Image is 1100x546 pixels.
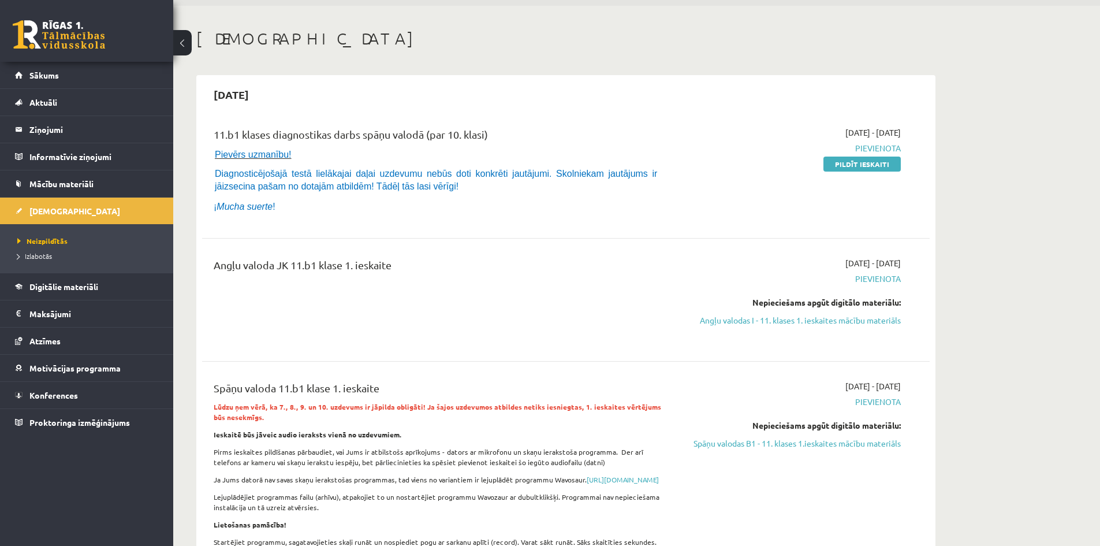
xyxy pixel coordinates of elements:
a: Ziņojumi [15,116,159,143]
a: Konferences [15,382,159,408]
span: [DATE] - [DATE] [845,257,901,269]
legend: Maksājumi [29,300,159,327]
span: Sākums [29,70,59,80]
div: Angļu valoda JK 11.b1 klase 1. ieskaite [214,257,666,278]
a: [DEMOGRAPHIC_DATA] [15,198,159,224]
p: Ja Jums datorā nav savas skaņu ierakstošas programmas, tad viens no variantiem ir lejuplādēt prog... [214,474,666,485]
span: Diagnosticējošajā testā lielākajai daļai uzdevumu nebūs doti konkrēti jautājumi. Skolniekam jautā... [215,169,657,191]
div: Nepieciešams apgūt digitālo materiālu: [683,296,901,309]
a: Motivācijas programma [15,355,159,381]
a: Izlabotās [17,251,162,261]
i: Mucha suerte [217,202,273,211]
span: Pievērs uzmanību! [215,150,292,159]
a: Atzīmes [15,328,159,354]
a: Sākums [15,62,159,88]
span: [DEMOGRAPHIC_DATA] [29,206,120,216]
span: ¡ ! [214,202,275,211]
a: Spāņu valodas B1 - 11. klases 1.ieskaites mācību materiāls [683,437,901,450]
span: Digitālie materiāli [29,281,98,292]
a: Digitālie materiāli [15,273,159,300]
legend: Informatīvie ziņojumi [29,143,159,170]
a: Mācību materiāli [15,170,159,197]
span: Aktuāli [29,97,57,107]
a: Rīgas 1. Tālmācības vidusskola [13,20,105,49]
a: Angļu valodas I - 11. klases 1. ieskaites mācību materiāls [683,314,901,326]
span: [DATE] - [DATE] [845,380,901,392]
p: Pirms ieskaites pildīšanas pārbaudiet, vai Jums ir atbilstošs aprīkojums - dators ar mikrofonu un... [214,447,666,467]
a: Pildīt ieskaiti [823,157,901,172]
span: Pievienota [683,142,901,154]
span: Pievienota [683,273,901,285]
span: Motivācijas programma [29,363,121,373]
a: Neizpildītās [17,236,162,246]
span: Konferences [29,390,78,400]
h1: [DEMOGRAPHIC_DATA] [196,29,935,49]
a: [URL][DOMAIN_NAME] [587,475,659,484]
span: Neizpildītās [17,236,68,246]
span: Proktoringa izmēģinājums [29,417,130,428]
p: Lejuplādējiet programmas failu (arhīvu), atpakojiet to un nostartējiet programmu Wavozaur ar dubu... [214,492,666,512]
span: Pievienota [683,396,901,408]
a: Maksājumi [15,300,159,327]
span: Atzīmes [29,336,61,346]
strong: Lūdzu ņem vērā, ka 7., 8., 9. un 10. uzdevums ir jāpilda obligāti! Ja šajos uzdevumos atbildes ne... [214,402,661,422]
a: Proktoringa izmēģinājums [15,409,159,436]
div: Nepieciešams apgūt digitālo materiālu: [683,419,901,432]
legend: Ziņojumi [29,116,159,143]
strong: Lietošanas pamācība! [214,520,286,529]
span: Izlabotās [17,251,52,261]
span: [DATE] - [DATE] [845,127,901,139]
a: Aktuāli [15,89,159,116]
strong: Ieskaitē būs jāveic audio ieraksts vienā no uzdevumiem. [214,430,402,439]
div: 11.b1 klases diagnostikas darbs spāņu valodā (par 10. klasi) [214,127,666,148]
h2: [DATE] [202,81,260,108]
div: Spāņu valoda 11.b1 klase 1. ieskaite [214,380,666,402]
span: Mācību materiāli [29,179,94,189]
a: Informatīvie ziņojumi [15,143,159,170]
